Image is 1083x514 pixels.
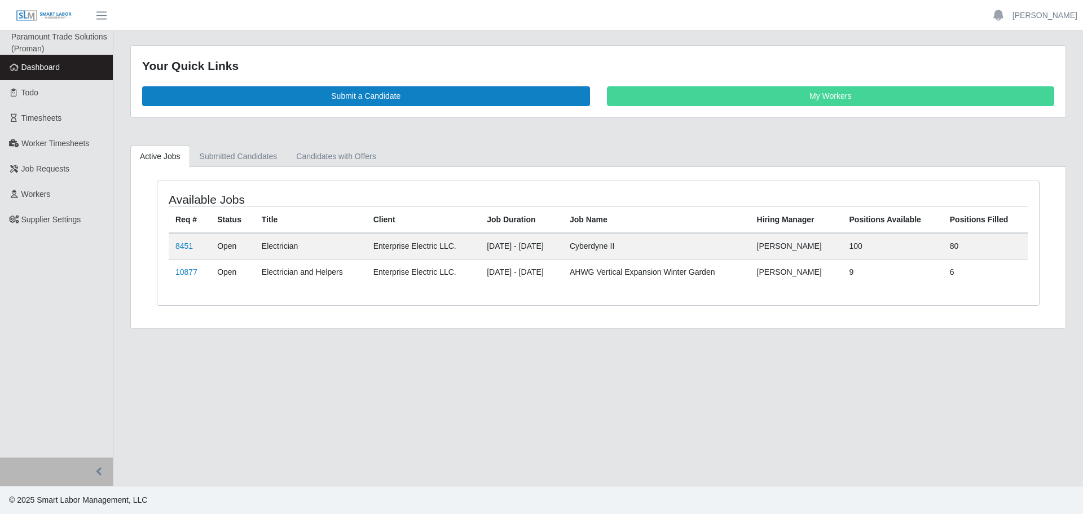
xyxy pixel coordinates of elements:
[367,207,481,233] th: Client
[287,146,385,168] a: Candidates with Offers
[169,192,517,207] h4: Available Jobs
[563,259,750,285] td: AHWG Vertical Expansion Winter Garden
[943,259,1028,285] td: 6
[843,259,943,285] td: 9
[1012,10,1077,21] a: [PERSON_NAME]
[843,233,943,260] td: 100
[750,207,843,233] th: Hiring Manager
[607,86,1055,106] a: My Workers
[563,207,750,233] th: Job Name
[169,207,210,233] th: Req #
[21,190,51,199] span: Workers
[142,57,1054,75] div: Your Quick Links
[480,233,563,260] td: [DATE] - [DATE]
[210,259,255,285] td: Open
[480,207,563,233] th: Job Duration
[210,207,255,233] th: Status
[11,32,107,53] span: Paramount Trade Solutions (Proman)
[943,233,1028,260] td: 80
[142,86,590,106] a: Submit a Candidate
[21,113,62,122] span: Timesheets
[563,233,750,260] td: Cyberdyne II
[255,207,367,233] th: Title
[21,164,70,173] span: Job Requests
[21,88,38,97] span: Todo
[16,10,72,22] img: SLM Logo
[21,139,89,148] span: Worker Timesheets
[175,241,193,251] a: 8451
[21,215,81,224] span: Supplier Settings
[843,207,943,233] th: Positions Available
[130,146,190,168] a: Active Jobs
[367,259,481,285] td: Enterprise Electric LLC.
[255,233,367,260] td: Electrician
[750,233,843,260] td: [PERSON_NAME]
[943,207,1028,233] th: Positions Filled
[9,495,147,504] span: © 2025 Smart Labor Management, LLC
[190,146,287,168] a: Submitted Candidates
[210,233,255,260] td: Open
[750,259,843,285] td: [PERSON_NAME]
[367,233,481,260] td: Enterprise Electric LLC.
[21,63,60,72] span: Dashboard
[255,259,367,285] td: Electrician and Helpers
[480,259,563,285] td: [DATE] - [DATE]
[175,267,197,276] a: 10877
